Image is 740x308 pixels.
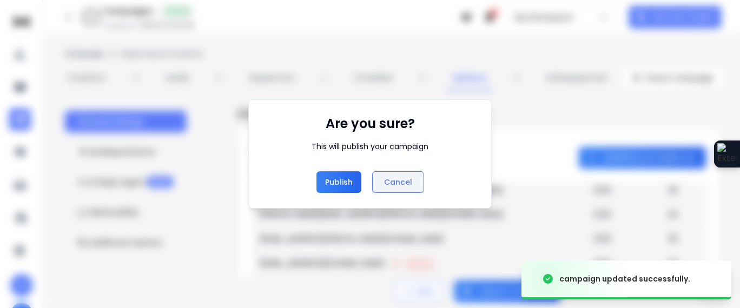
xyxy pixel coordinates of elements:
[326,115,415,132] h1: Are you sure?
[559,273,690,284] div: campaign updated successfully.
[717,143,737,165] img: Extension Icon
[316,171,361,193] button: Publish
[372,171,424,193] button: Cancel
[312,141,428,152] div: This will publish your campaign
